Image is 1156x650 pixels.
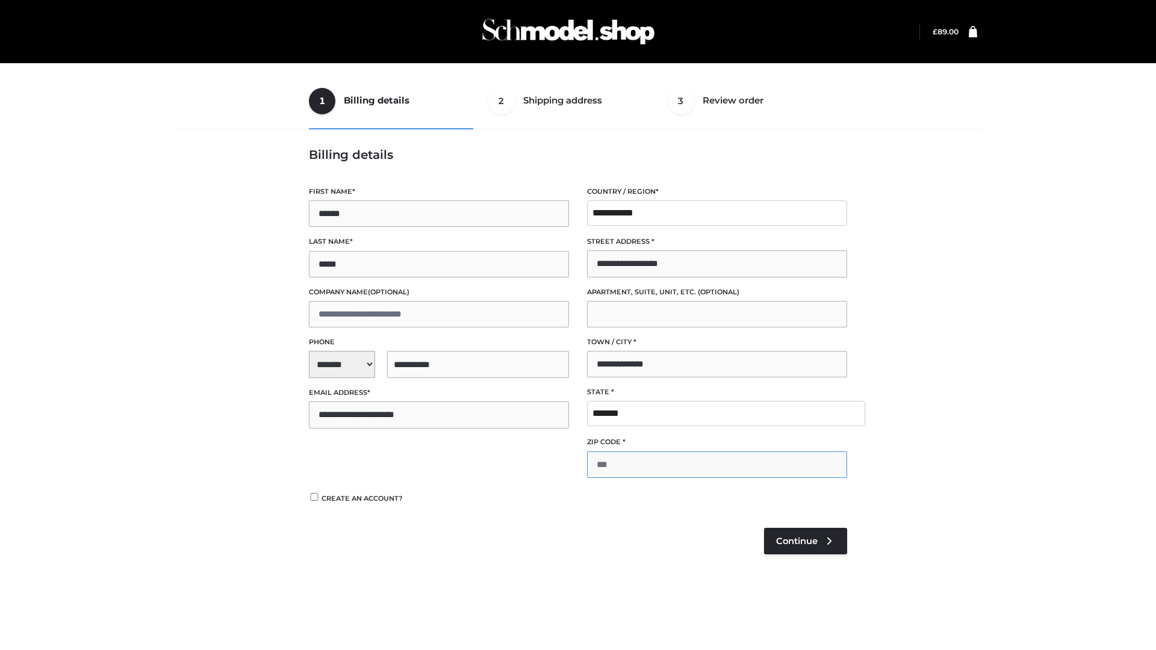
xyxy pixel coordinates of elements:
label: ZIP Code [587,436,847,448]
span: (optional) [698,288,739,296]
label: First name [309,186,569,197]
span: (optional) [368,288,409,296]
input: Create an account? [309,493,320,501]
bdi: 89.00 [933,27,959,36]
label: Town / City [587,336,847,348]
img: Schmodel Admin 964 [478,8,659,55]
label: Last name [309,236,569,247]
label: Street address [587,236,847,247]
label: Email address [309,387,569,398]
label: State [587,386,847,398]
span: Create an account? [322,494,403,503]
a: £89.00 [933,27,959,36]
h3: Billing details [309,147,847,162]
a: Continue [764,528,847,554]
label: Country / Region [587,186,847,197]
label: Phone [309,336,569,348]
span: £ [933,27,937,36]
label: Apartment, suite, unit, etc. [587,286,847,298]
span: Continue [776,536,818,546]
label: Company name [309,286,569,298]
